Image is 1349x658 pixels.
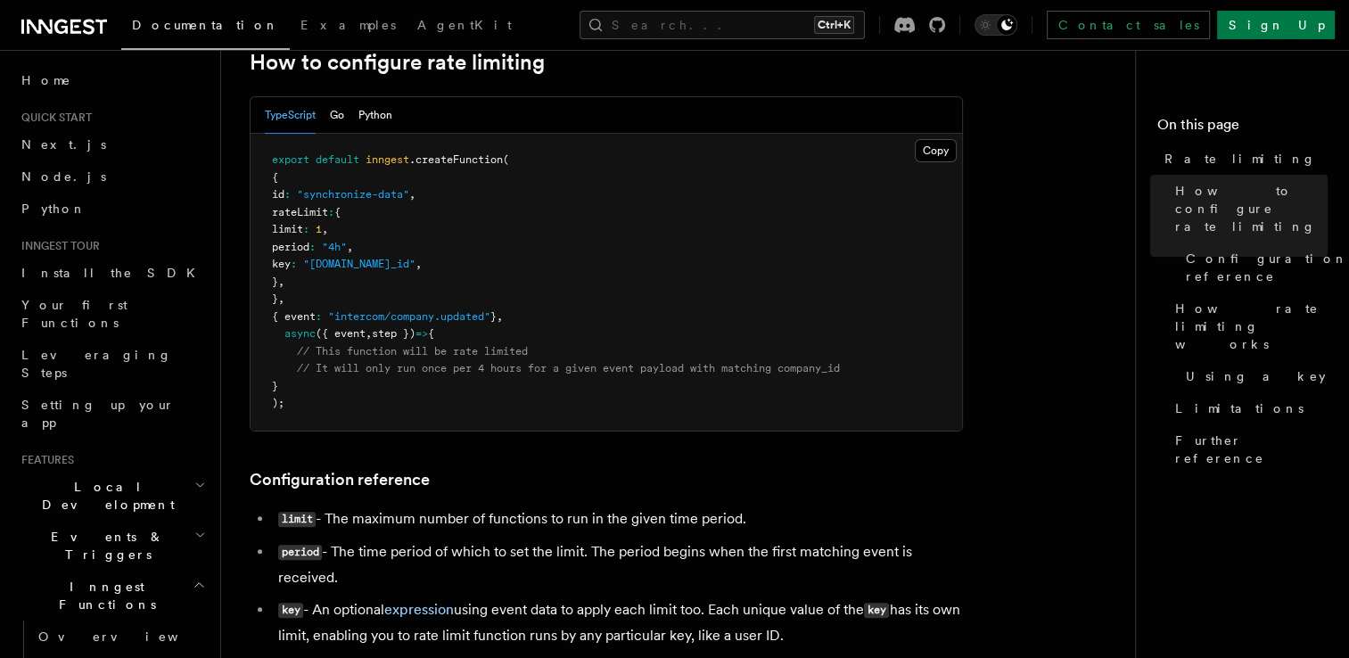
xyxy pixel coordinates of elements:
span: How to configure rate limiting [1175,182,1328,235]
img: tab_domain_overview_orange.svg [48,103,62,118]
span: Leveraging Steps [21,348,172,380]
span: "4h" [322,241,347,253]
kbd: Ctrl+K [814,16,854,34]
a: Node.js [14,160,210,193]
span: } [490,310,497,323]
span: } [272,292,278,305]
span: : [303,223,309,235]
span: Node.js [21,169,106,184]
span: Your first Functions [21,298,127,330]
span: Inngest tour [14,239,100,253]
span: { [428,327,434,340]
span: Documentation [132,18,279,32]
span: How rate limiting works [1175,300,1328,353]
span: , [322,223,328,235]
span: , [409,188,415,201]
span: 1 [316,223,322,235]
code: limit [278,512,316,527]
img: website_grey.svg [29,46,43,61]
div: v 4.0.25 [50,29,87,43]
div: Domain Overview [68,105,160,117]
a: Configuration reference [250,467,430,492]
span: : [284,188,291,201]
span: Python [21,202,86,216]
code: period [278,545,322,560]
button: Go [330,97,344,134]
span: Events & Triggers [14,528,194,563]
span: , [278,276,284,288]
a: Sign Up [1217,11,1335,39]
a: Your first Functions [14,289,210,339]
img: logo_orange.svg [29,29,43,43]
span: ( [503,153,509,166]
span: // It will only run once per 4 hours for a given event payload with matching company_id [297,362,840,374]
button: Search...Ctrl+K [580,11,865,39]
li: - The maximum number of functions to run in the given time period. [273,506,963,532]
a: Setting up your app [14,389,210,439]
span: : [328,206,334,218]
button: Copy [915,139,957,162]
a: Limitations [1168,392,1328,424]
span: : [316,310,322,323]
span: Setting up your app [21,398,175,430]
span: Features [14,453,74,467]
span: Examples [300,18,396,32]
span: Further reference [1175,432,1328,467]
span: , [366,327,372,340]
span: : [309,241,316,253]
h4: On this page [1157,114,1328,143]
span: Local Development [14,478,194,514]
button: Events & Triggers [14,521,210,571]
span: AgentKit [417,18,512,32]
a: Python [14,193,210,225]
span: async [284,327,316,340]
a: Leveraging Steps [14,339,210,389]
span: inngest [366,153,409,166]
span: rateLimit [272,206,328,218]
span: Home [21,71,71,89]
li: - The time period of which to set the limit. The period begins when the first matching event is r... [273,539,963,590]
button: Toggle dark mode [975,14,1017,36]
span: } [272,276,278,288]
a: How to configure rate limiting [250,50,545,75]
a: Home [14,64,210,96]
a: Configuration reference [1179,243,1328,292]
a: How to configure rate limiting [1168,175,1328,243]
a: AgentKit [407,5,522,48]
span: Limitations [1175,399,1304,417]
span: Install the SDK [21,266,206,280]
a: Next.js [14,128,210,160]
span: "intercom/company.updated" [328,310,490,323]
span: { event [272,310,316,323]
span: "synchronize-data" [297,188,409,201]
span: , [497,310,503,323]
span: { [334,206,341,218]
span: Next.js [21,137,106,152]
a: Documentation [121,5,290,50]
a: How rate limiting works [1168,292,1328,360]
span: Inngest Functions [14,578,193,613]
button: TypeScript [265,97,316,134]
button: Local Development [14,471,210,521]
a: Rate limiting [1157,143,1328,175]
button: Inngest Functions [14,571,210,621]
span: : [291,258,297,270]
span: ); [272,397,284,409]
span: export [272,153,309,166]
span: Using a key [1186,367,1326,385]
span: Configuration reference [1186,250,1348,285]
span: Rate limiting [1164,150,1316,168]
a: Using a key [1179,360,1328,392]
span: { [272,171,278,184]
a: Install the SDK [14,257,210,289]
span: key [272,258,291,270]
span: } [272,380,278,392]
a: expression [384,601,454,618]
li: - An optional using event data to apply each limit too. Each unique value of the has its own limi... [273,597,963,648]
span: Quick start [14,111,92,125]
span: .createFunction [409,153,503,166]
div: Domain: [DOMAIN_NAME] [46,46,196,61]
span: => [415,327,428,340]
span: Overview [38,629,222,644]
a: Overview [31,621,210,653]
